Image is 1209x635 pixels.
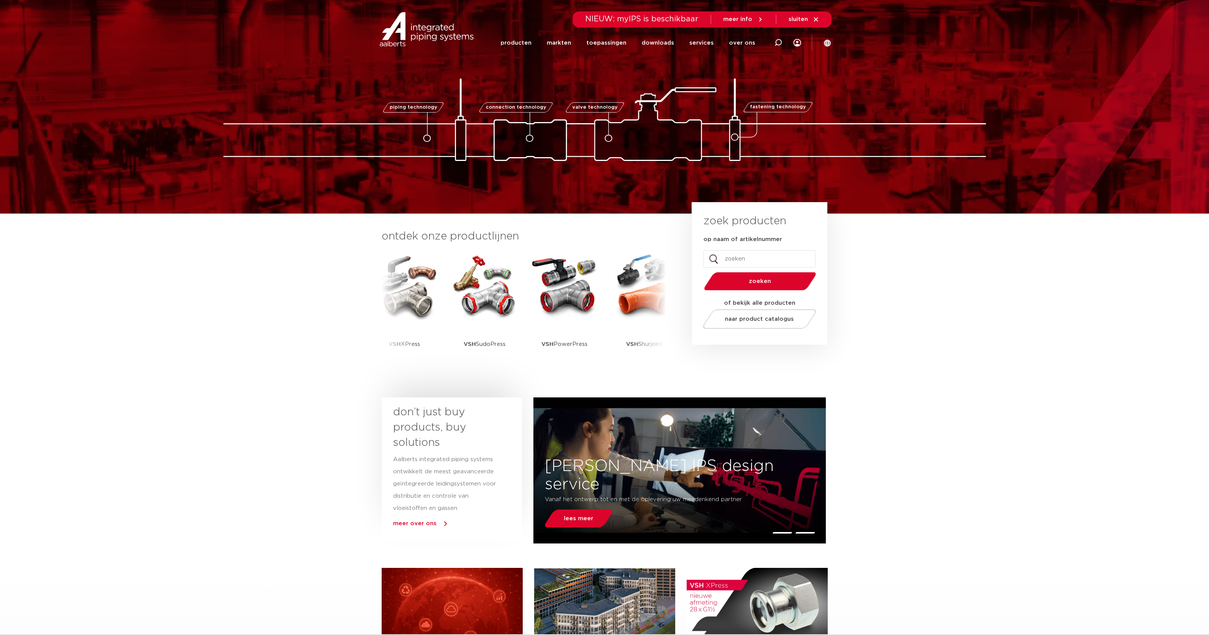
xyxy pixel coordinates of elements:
span: sluiten [788,16,808,22]
a: toepassingen [586,27,626,58]
a: meer over ons [393,521,437,526]
a: VSHShurjoint [610,252,679,368]
span: zoeken [724,278,796,284]
li: Page dot 1 [772,532,792,534]
a: sluiten [788,16,819,23]
p: SudoPress [464,320,506,368]
p: Aalberts integrated piping systems ontwikkelt de meest geavanceerde geïntegreerde leidingsystemen... [393,453,497,514]
nav: Menu [501,27,755,58]
li: Page dot 2 [795,532,815,534]
a: markten [547,27,571,58]
a: VSHSudoPress [450,252,519,368]
h3: don’t just buy products, buy solutions [393,405,497,450]
a: lees meer [543,510,615,527]
span: meer info [723,16,752,22]
div: my IPS [793,27,801,58]
strong: VSH [389,341,401,347]
h3: zoek producten [703,214,786,229]
input: zoeken [703,250,816,268]
strong: VSH [626,341,638,347]
span: naar product catalogus [725,316,794,322]
a: VSHPowerPress [530,252,599,368]
strong: VSH [541,341,554,347]
a: over ons [729,27,755,58]
label: op naam of artikelnummer [703,236,782,243]
p: Shurjoint [626,320,663,368]
a: VSHXPress [370,252,439,368]
p: XPress [389,320,420,368]
a: meer info [723,16,764,23]
p: PowerPress [541,320,588,368]
p: Vanaf het ontwerp tot en met de oplevering uw meedenkend partner [545,494,769,506]
span: NIEUW: myIPS is beschikbaar [585,15,698,23]
span: fastening technology [750,105,806,110]
a: producten [501,27,531,58]
strong: of bekijk alle producten [724,300,795,306]
a: services [689,27,714,58]
span: connection technology [485,105,546,110]
span: valve technology [572,105,618,110]
a: downloads [642,27,674,58]
h3: [PERSON_NAME] IPS design service [533,457,826,494]
span: piping technology [390,105,437,110]
span: lees meer [564,516,593,521]
h3: ontdek onze productlijnen [382,229,666,244]
strong: VSH [464,341,476,347]
button: zoeken [701,272,819,291]
a: naar product catalogus [701,309,818,329]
